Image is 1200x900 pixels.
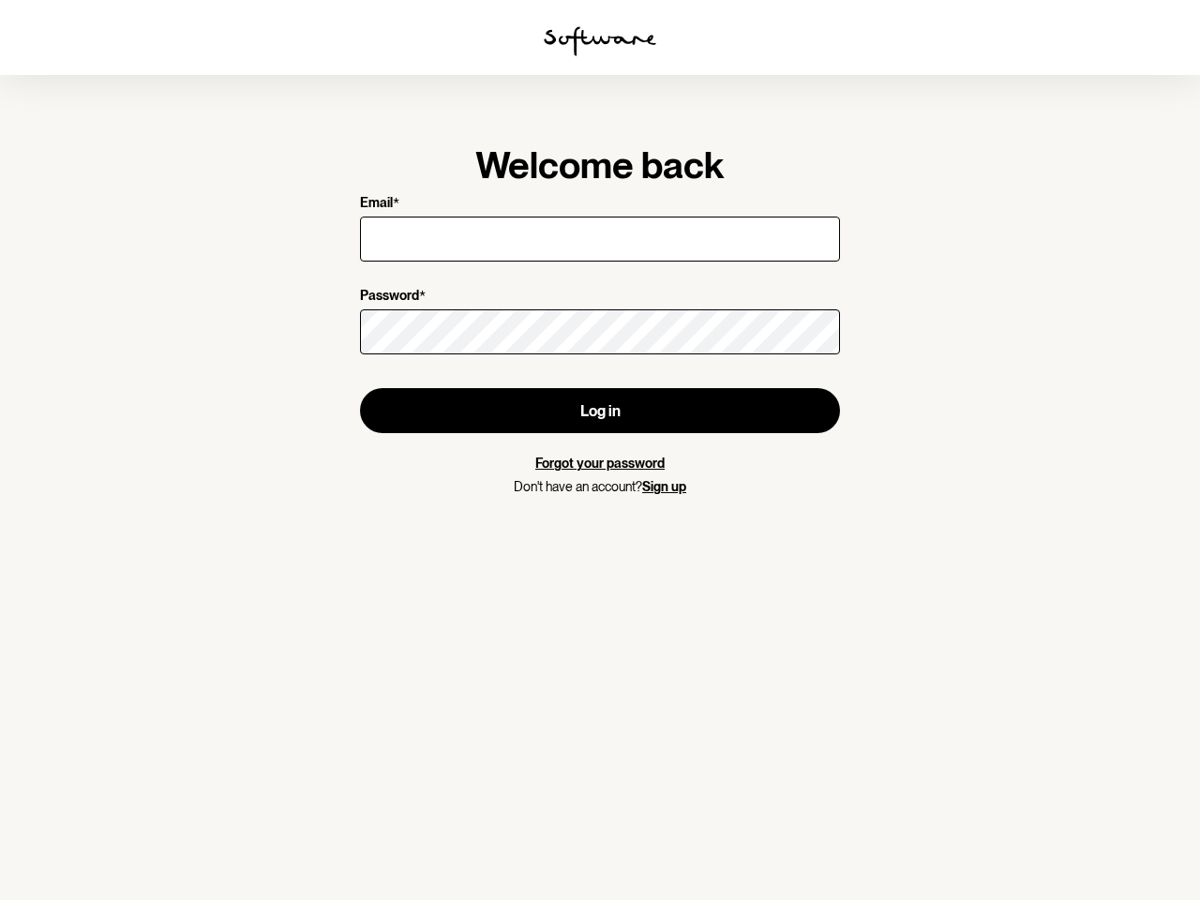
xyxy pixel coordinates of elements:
a: Sign up [642,479,686,494]
p: Password [360,288,419,306]
p: Email [360,195,393,213]
p: Don't have an account? [360,479,840,495]
button: Log in [360,388,840,433]
a: Forgot your password [535,456,665,471]
img: software logo [544,26,656,56]
h1: Welcome back [360,142,840,187]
